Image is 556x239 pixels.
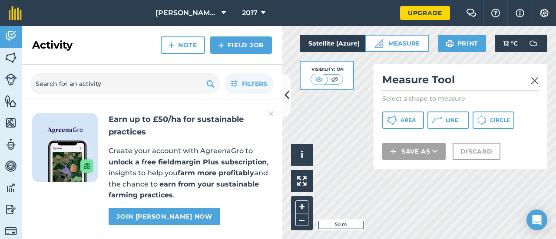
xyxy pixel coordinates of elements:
img: svg+xml;base64,PHN2ZyB4bWxucz0iaHR0cDovL3d3dy53My5vcmcvMjAwMC9zdmciIHdpZHRoPSI1NiIgaGVpZ2h0PSI2MC... [5,51,17,64]
img: Screenshot of the Gro app [48,141,93,182]
input: Search for an activity [30,73,220,94]
button: Print [438,35,486,52]
p: Select a shape to measure [382,94,539,103]
span: Area [400,117,416,124]
img: svg+xml;base64,PHN2ZyB4bWxucz0iaHR0cDovL3d3dy53My5vcmcvMjAwMC9zdmciIHdpZHRoPSIxNCIgaGVpZ2h0PSIyNC... [169,40,175,50]
div: Visibility: On [311,66,344,73]
img: svg+xml;base64,PD94bWwgdmVyc2lvbj0iMS4wIiBlbmNvZGluZz0idXRmLTgiPz4KPCEtLSBHZW5lcmF0b3I6IEFkb2JlIE... [5,160,17,173]
img: svg+xml;base64,PHN2ZyB4bWxucz0iaHR0cDovL3d3dy53My5vcmcvMjAwMC9zdmciIHdpZHRoPSIxNyIgaGVpZ2h0PSIxNy... [516,8,524,18]
button: Circle [473,111,514,129]
button: Measure [365,35,429,52]
img: Ruler icon [374,39,383,48]
img: svg+xml;base64,PHN2ZyB4bWxucz0iaHR0cDovL3d3dy53My5vcmcvMjAwMC9zdmciIHdpZHRoPSI1MCIgaGVpZ2h0PSI0MC... [314,75,324,84]
h2: Measure Tool [382,73,539,91]
span: 12 ° C [503,35,518,52]
button: i [291,144,313,166]
a: Field Job [210,36,272,54]
img: Four arrows, one pointing top left, one top right, one bottom right and the last bottom left [297,176,307,186]
img: svg+xml;base64,PHN2ZyB4bWxucz0iaHR0cDovL3d3dy53My5vcmcvMjAwMC9zdmciIHdpZHRoPSIxOSIgaGVpZ2h0PSIyNC... [206,79,215,89]
button: Satellite (Azure) [300,35,383,52]
img: A cog icon [539,9,549,17]
img: A question mark icon [490,9,501,17]
a: Join [PERSON_NAME] now [109,208,220,225]
h2: Activity [32,38,73,52]
strong: farm more profitably [178,169,254,177]
span: Circle [490,117,510,124]
button: Filters [224,73,274,94]
a: Note [161,36,205,54]
img: svg+xml;base64,PD94bWwgdmVyc2lvbj0iMS4wIiBlbmNvZGluZz0idXRmLTgiPz4KPCEtLSBHZW5lcmF0b3I6IEFkb2JlIE... [525,35,542,52]
span: i [301,149,303,160]
button: Save as [382,143,446,160]
span: Line [446,117,458,124]
img: svg+xml;base64,PHN2ZyB4bWxucz0iaHR0cDovL3d3dy53My5vcmcvMjAwMC9zdmciIHdpZHRoPSIyMiIgaGVpZ2h0PSIzMC... [531,75,539,86]
img: svg+xml;base64,PD94bWwgdmVyc2lvbj0iMS4wIiBlbmNvZGluZz0idXRmLTgiPz4KPCEtLSBHZW5lcmF0b3I6IEFkb2JlIE... [5,138,17,151]
img: svg+xml;base64,PHN2ZyB4bWxucz0iaHR0cDovL3d3dy53My5vcmcvMjAwMC9zdmciIHdpZHRoPSI1MCIgaGVpZ2h0PSI0MC... [329,75,340,84]
img: svg+xml;base64,PD94bWwgdmVyc2lvbj0iMS4wIiBlbmNvZGluZz0idXRmLTgiPz4KPCEtLSBHZW5lcmF0b3I6IEFkb2JlIE... [5,181,17,194]
img: svg+xml;base64,PHN2ZyB4bWxucz0iaHR0cDovL3d3dy53My5vcmcvMjAwMC9zdmciIHdpZHRoPSIxOSIgaGVpZ2h0PSIyNC... [446,38,454,49]
button: Discard [453,143,500,160]
img: svg+xml;base64,PD94bWwgdmVyc2lvbj0iMS4wIiBlbmNvZGluZz0idXRmLTgiPz4KPCEtLSBHZW5lcmF0b3I6IEFkb2JlIE... [5,73,17,85]
div: Open Intercom Messenger [526,210,547,230]
img: svg+xml;base64,PD94bWwgdmVyc2lvbj0iMS4wIiBlbmNvZGluZz0idXRmLTgiPz4KPCEtLSBHZW5lcmF0b3I6IEFkb2JlIE... [5,29,17,43]
img: svg+xml;base64,PHN2ZyB4bWxucz0iaHR0cDovL3d3dy53My5vcmcvMjAwMC9zdmciIHdpZHRoPSIyMiIgaGVpZ2h0PSIzMC... [268,108,274,119]
img: svg+xml;base64,PHN2ZyB4bWxucz0iaHR0cDovL3d3dy53My5vcmcvMjAwMC9zdmciIHdpZHRoPSI1NiIgaGVpZ2h0PSI2MC... [5,116,17,129]
button: + [295,200,308,213]
span: Filters [242,79,267,88]
strong: earn from your sustainable farming practices [109,180,259,200]
strong: unlock a free fieldmargin Plus subscription [109,158,267,166]
button: 12 °C [495,35,547,52]
a: Upgrade [400,6,450,20]
img: svg+xml;base64,PD94bWwgdmVyc2lvbj0iMS4wIiBlbmNvZGluZz0idXRmLTgiPz4KPCEtLSBHZW5lcmF0b3I6IEFkb2JlIE... [5,203,17,216]
img: svg+xml;base64,PHN2ZyB4bWxucz0iaHR0cDovL3d3dy53My5vcmcvMjAwMC9zdmciIHdpZHRoPSI1NiIgaGVpZ2h0PSI2MC... [5,95,17,108]
img: svg+xml;base64,PHN2ZyB4bWxucz0iaHR0cDovL3d3dy53My5vcmcvMjAwMC9zdmciIHdpZHRoPSIxNCIgaGVpZ2h0PSIyNC... [390,146,396,157]
img: svg+xml;base64,PD94bWwgdmVyc2lvbj0iMS4wIiBlbmNvZGluZz0idXRmLTgiPz4KPCEtLSBHZW5lcmF0b3I6IEFkb2JlIE... [5,225,17,237]
button: – [295,213,308,226]
img: Two speech bubbles overlapping with the left bubble in the forefront [466,9,477,17]
button: Line [427,111,469,129]
button: Area [382,111,424,129]
img: fieldmargin Logo [9,6,22,20]
h2: Earn up to £50/ha for sustainable practices [109,113,272,138]
span: 2017 [242,8,258,18]
span: [PERSON_NAME] Park Farms Ltd [156,8,218,18]
img: svg+xml;base64,PHN2ZyB4bWxucz0iaHR0cDovL3d3dy53My5vcmcvMjAwMC9zdmciIHdpZHRoPSIxNCIgaGVpZ2h0PSIyNC... [218,40,224,50]
p: Create your account with AgreenaGro to , insights to help you and the chance to . [109,145,272,201]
